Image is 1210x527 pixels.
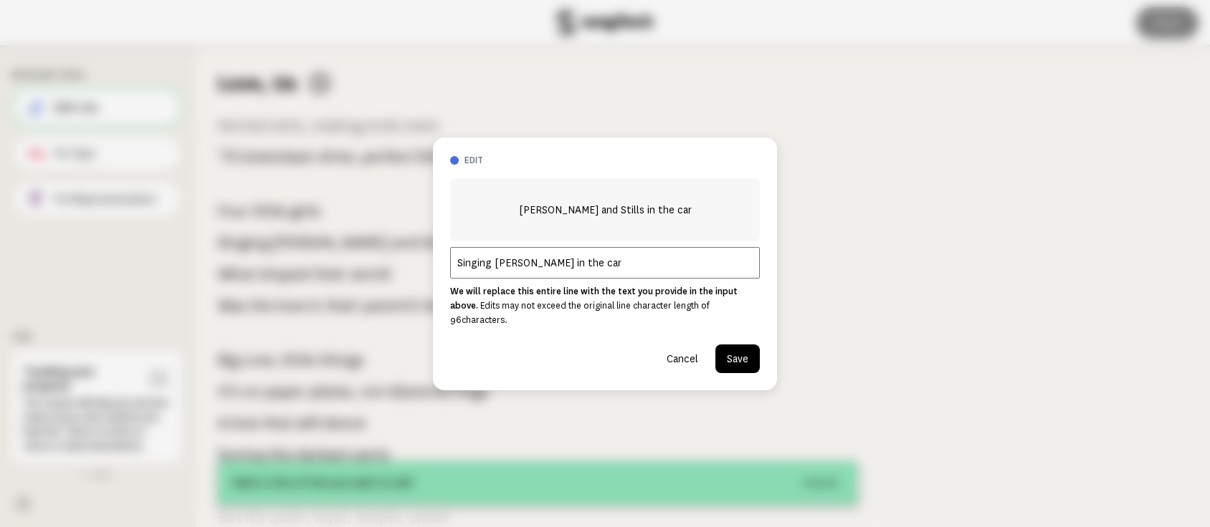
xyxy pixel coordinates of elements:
strong: We will replace this entire line with the text you provide in the input above. [450,286,738,311]
button: Cancel [655,344,710,373]
span: Edits may not exceed the original line character length of 96 characters. [450,301,710,325]
h3: edit [465,155,760,167]
input: Add your line edit here [450,247,760,279]
span: [PERSON_NAME] and Stills in the car [519,201,692,218]
button: Save [715,344,760,373]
